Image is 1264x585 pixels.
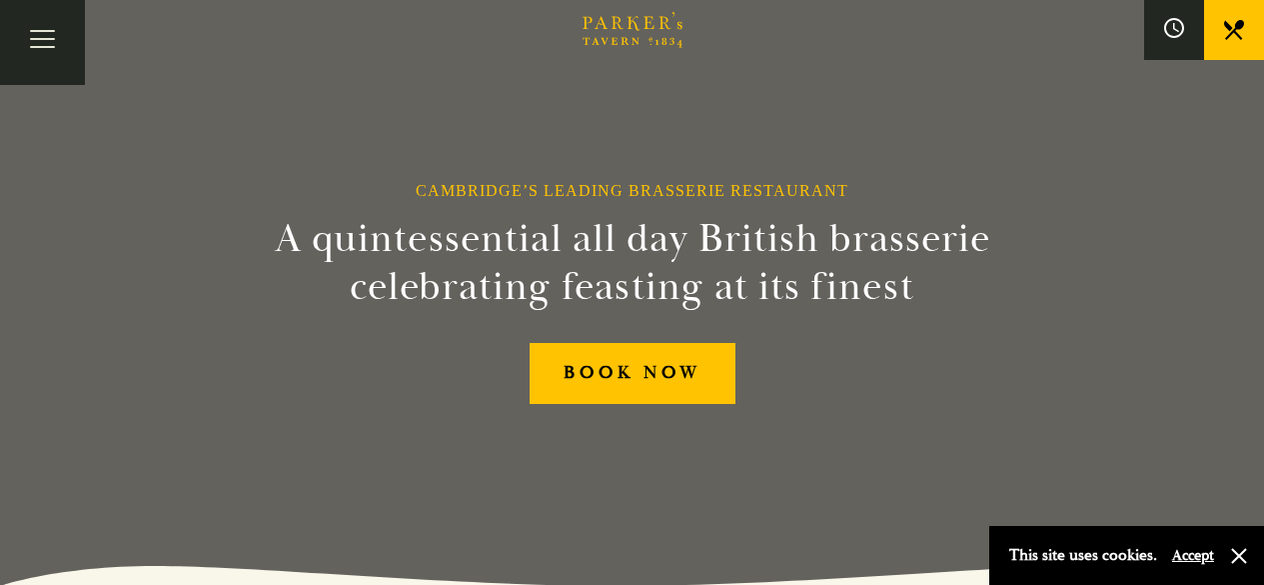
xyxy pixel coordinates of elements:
[1172,546,1214,565] button: Accept
[1009,541,1157,570] p: This site uses cookies.
[1229,546,1249,566] button: Close and accept
[177,215,1088,311] h2: A quintessential all day British brasserie celebrating feasting at its finest
[530,343,735,404] a: BOOK NOW
[416,181,848,200] h1: Cambridge’s Leading Brasserie Restaurant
